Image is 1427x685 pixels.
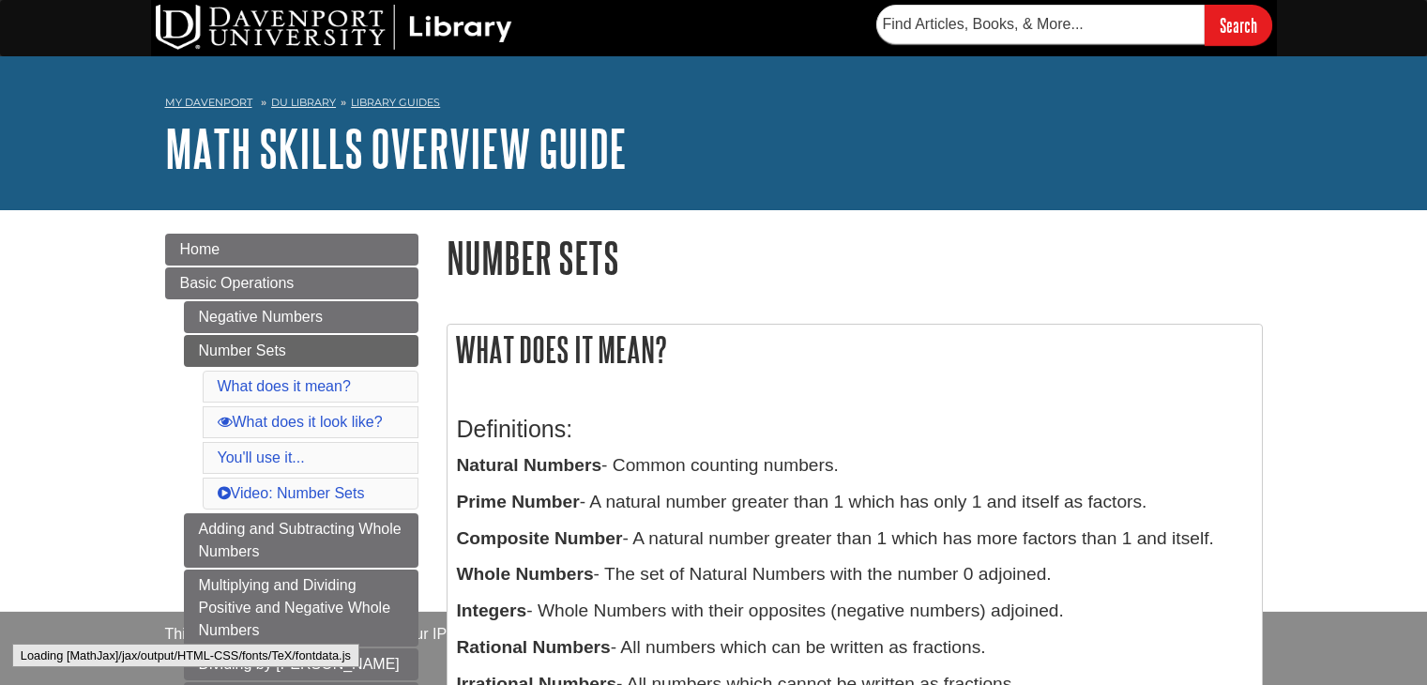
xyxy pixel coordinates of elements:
b: Rational Numbers [457,637,611,657]
a: Math Skills Overview Guide [165,119,627,177]
h3: Definitions: [457,416,1252,443]
p: - A natural number greater than 1 which has more factors than 1 and itself. [457,525,1252,553]
div: Loading [MathJax]/jax/output/HTML-CSS/fonts/TeX/fontdata.js [12,644,359,667]
b: Whole Numbers [457,564,594,584]
b: Composite Number [457,528,623,548]
a: Multiplying and Dividing Positive and Negative Whole Numbers [184,570,418,647]
img: DU Library [156,5,512,50]
a: Basic Operations [165,267,418,299]
nav: breadcrumb [165,90,1263,120]
p: - A natural number greater than 1 which has only 1 and itself as factors. [457,489,1252,516]
a: Adding and Subtracting Whole Numbers [184,513,418,568]
input: Search [1205,5,1272,45]
a: Library Guides [351,96,440,109]
p: - The set of Natural Numbers with the number 0 adjoined. [457,561,1252,588]
a: What does it look like? [218,414,383,430]
b: Integers [457,601,527,620]
a: What does it mean? [218,378,351,394]
a: Negative Numbers [184,301,418,333]
a: You'll use it... [218,449,305,465]
a: Number Sets [184,335,418,367]
b: Prime Number [457,492,580,511]
a: DU Library [271,96,336,109]
a: My Davenport [165,95,252,111]
span: Home [180,241,220,257]
b: Natural Numbers [457,455,602,475]
form: Searches DU Library's articles, books, and more [876,5,1272,45]
p: - Whole Numbers with their opposites (negative numbers) adjoined. [457,598,1252,625]
input: Find Articles, Books, & More... [876,5,1205,44]
h1: Number Sets [447,234,1263,282]
p: - All numbers which can be written as fractions. [457,634,1252,662]
a: Home [165,234,418,266]
span: Basic Operations [180,275,295,291]
h2: What does it mean? [448,325,1262,374]
p: - Common counting numbers. [457,452,1252,479]
a: Video: Number Sets [218,485,365,501]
